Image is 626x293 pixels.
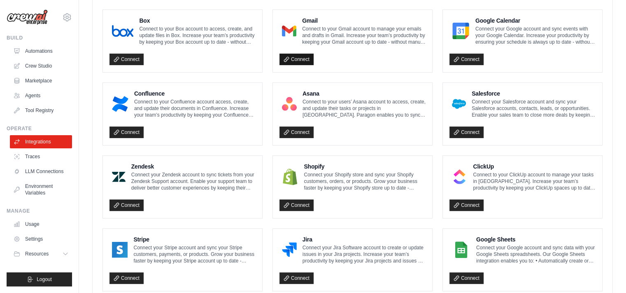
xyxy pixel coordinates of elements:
[10,74,72,87] a: Marketplace
[473,162,596,171] h4: ClickUp
[303,244,426,264] p: Connect your Jira Software account to create or update issues in your Jira projects. Increase you...
[304,162,426,171] h4: Shopify
[303,98,426,118] p: Connect to your users’ Asana account to access, create, and update their tasks or projects in [GE...
[10,104,72,117] a: Tool Registry
[10,150,72,163] a: Traces
[282,169,298,185] img: Shopify Logo
[112,169,126,185] img: Zendesk Logo
[475,26,596,45] p: Connect your Google account and sync events with your Google Calendar. Increase your productivity...
[10,247,72,260] button: Resources
[449,127,484,138] a: Connect
[139,16,256,25] h4: Box
[133,244,256,264] p: Connect your Stripe account and sync your Stripe customers, payments, or products. Grow your busi...
[10,135,72,148] a: Integrations
[452,169,467,185] img: ClickUp Logo
[452,241,470,258] img: Google Sheets Logo
[449,54,484,65] a: Connect
[476,235,596,244] h4: Google Sheets
[109,272,144,284] a: Connect
[7,208,72,214] div: Manage
[139,26,256,45] p: Connect to your Box account to access, create, and update files in Box. Increase your team’s prod...
[7,9,48,25] img: Logo
[472,98,596,118] p: Connect your Salesforce account and sync your Salesforce accounts, contacts, leads, or opportunit...
[109,199,144,211] a: Connect
[449,272,484,284] a: Connect
[449,199,484,211] a: Connect
[134,89,256,98] h4: Confluence
[10,218,72,231] a: Usage
[475,16,596,25] h4: Google Calendar
[10,180,72,199] a: Environment Variables
[7,125,72,132] div: Operate
[131,171,256,191] p: Connect your Zendesk account to sync tickets from your Zendesk Support account. Enable your suppo...
[282,241,297,258] img: Jira Logo
[303,235,426,244] h4: Jira
[279,272,314,284] a: Connect
[134,98,256,118] p: Connect to your Confluence account access, create, and update their documents in Confluence. Incr...
[37,276,52,283] span: Logout
[282,96,297,112] img: Asana Logo
[279,199,314,211] a: Connect
[10,232,72,246] a: Settings
[10,165,72,178] a: LLM Connections
[279,127,314,138] a: Connect
[472,89,596,98] h4: Salesforce
[473,171,596,191] p: Connect to your ClickUp account to manage your tasks in [GEOGRAPHIC_DATA]. Increase your team’s p...
[112,241,128,258] img: Stripe Logo
[112,23,133,39] img: Box Logo
[10,89,72,102] a: Agents
[131,162,256,171] h4: Zendesk
[109,127,144,138] a: Connect
[282,23,296,39] img: Gmail Logo
[476,244,596,264] p: Connect your Google account and sync data with your Google Sheets spreadsheets. Our Google Sheets...
[302,26,426,45] p: Connect to your Gmail account to manage your emails and drafts in Gmail. Increase your team’s pro...
[112,96,128,112] img: Confluence Logo
[279,54,314,65] a: Connect
[10,45,72,58] a: Automations
[452,23,470,39] img: Google Calendar Logo
[304,171,426,191] p: Connect your Shopify store and sync your Shopify customers, orders, or products. Grow your busine...
[7,272,72,286] button: Logout
[7,35,72,41] div: Build
[452,96,466,112] img: Salesforce Logo
[133,235,256,244] h4: Stripe
[10,59,72,73] a: Crew Studio
[109,54,144,65] a: Connect
[25,251,49,257] span: Resources
[303,89,426,98] h4: Asana
[302,16,426,25] h4: Gmail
